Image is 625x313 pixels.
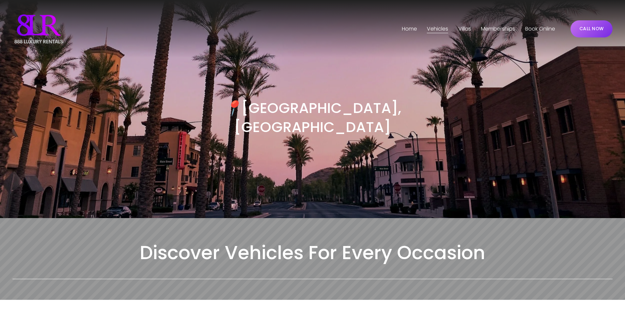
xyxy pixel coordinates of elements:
a: folder dropdown [458,24,471,34]
span: Vehicles [427,24,448,34]
a: Book Online [525,24,555,34]
a: Memberships [481,24,515,34]
img: Luxury Car &amp; Home Rentals For Every Occasion [12,12,65,45]
a: Home [402,24,417,34]
a: CALL NOW [571,20,613,37]
h2: Discover Vehicles For Every Occasion [12,240,613,265]
span: Villas [458,24,471,34]
em: 📍 [224,98,241,118]
h3: [GEOGRAPHIC_DATA], [GEOGRAPHIC_DATA] [162,99,462,137]
a: folder dropdown [427,24,448,34]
